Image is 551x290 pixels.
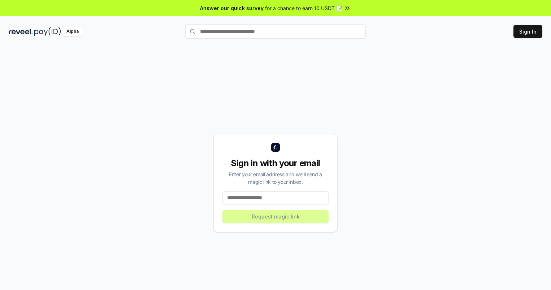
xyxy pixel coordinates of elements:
div: Alpha [62,27,83,36]
img: pay_id [34,27,61,36]
img: logo_small [271,143,280,152]
button: Sign In [513,25,542,38]
span: Answer our quick survey [200,4,264,12]
div: Sign in with your email [222,157,329,169]
span: for a chance to earn 10 USDT 📝 [265,4,342,12]
img: reveel_dark [9,27,33,36]
div: Enter your email address and we’ll send a magic link to your inbox. [222,170,329,186]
